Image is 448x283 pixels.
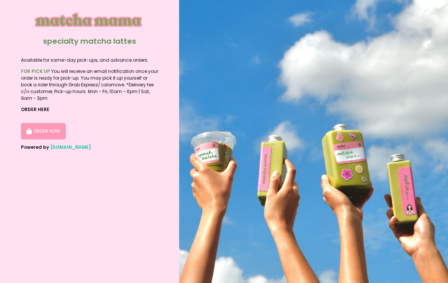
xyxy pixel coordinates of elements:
[21,144,158,151] div: Powered by
[21,68,158,102] div: You will receive an email notification once your order is ready for pick-up. You may pick it up y...
[21,30,158,52] div: specialty matcha lattes
[21,68,50,74] b: FOR PICK UP
[50,144,91,150] a: [DOMAIN_NAME]
[21,106,158,113] div: ORDER HERE
[21,57,158,64] div: Available for same-day pick-ups, and advance orders.
[21,123,66,139] button: ORDER NOW
[33,11,145,30] img: Matcha Mama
